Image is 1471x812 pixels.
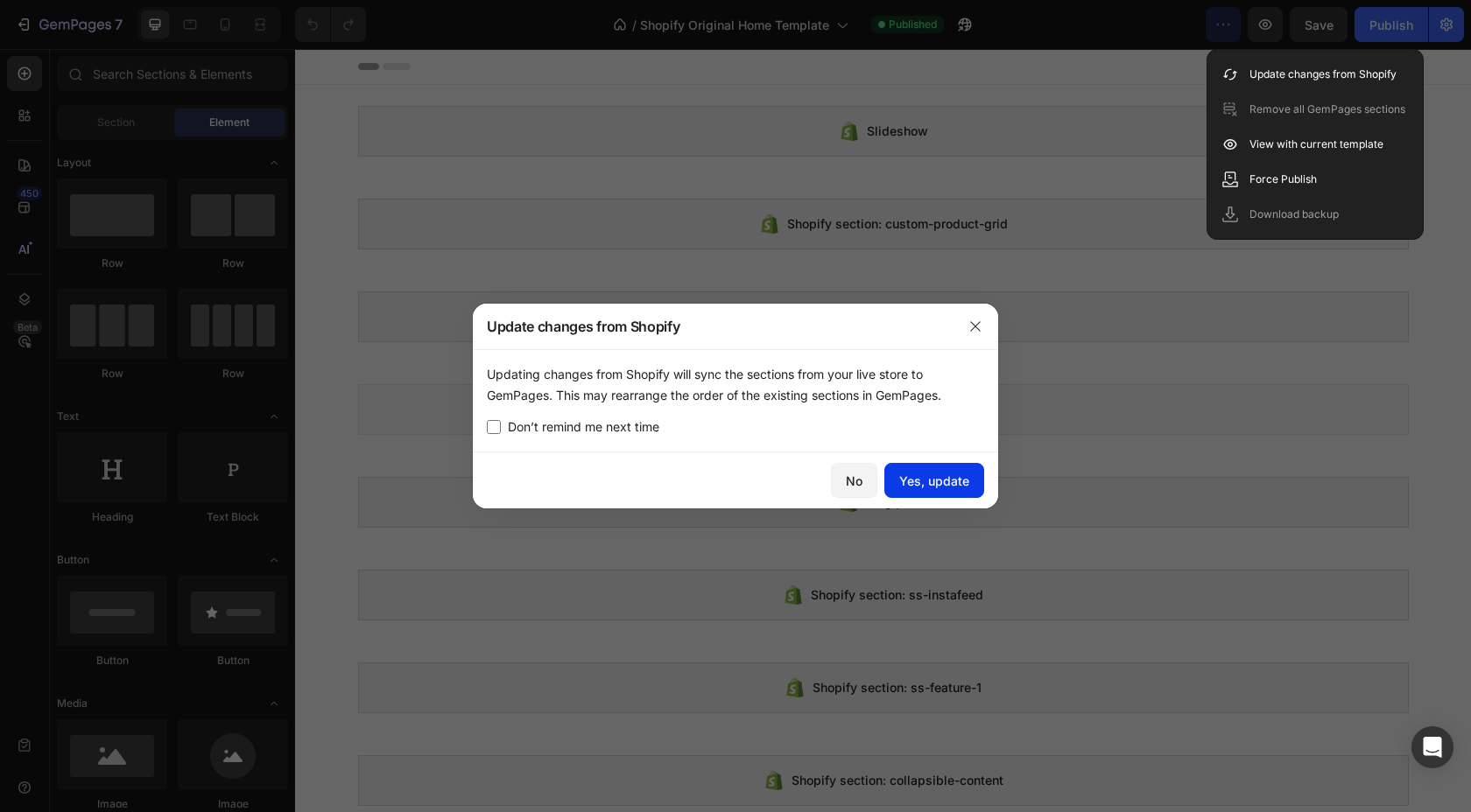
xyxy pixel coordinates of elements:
[831,463,877,498] button: No
[1249,171,1317,188] p: Force Publish
[496,721,708,742] span: Shopify section: collapsible-content
[1249,206,1339,223] p: Download backup
[1249,66,1397,83] p: Update changes from Shopify
[487,364,984,406] div: Updating changes from Shopify will sync the sections from your live store to GemPages. This may r...
[492,164,713,185] span: Shopify section: custom-product-grid
[1411,726,1453,768] div: Open Intercom Messenger
[884,463,984,498] button: Yes, update
[487,316,679,337] p: Update changes from Shopify
[571,443,634,464] span: Blog posts
[516,535,688,556] span: Shopify section: ss-instafeed
[572,72,633,93] span: Slideshow
[517,628,686,649] span: Shopify section: ss-feature-1
[562,350,642,371] span: Image banner
[511,257,693,278] span: Shopify section: ss-simple-faq
[899,472,969,490] div: Yes, update
[1249,101,1405,118] p: Remove all GemPages sections
[1249,136,1383,153] p: View with current template
[508,416,659,437] span: Don’t remind me next time
[846,472,862,490] div: No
